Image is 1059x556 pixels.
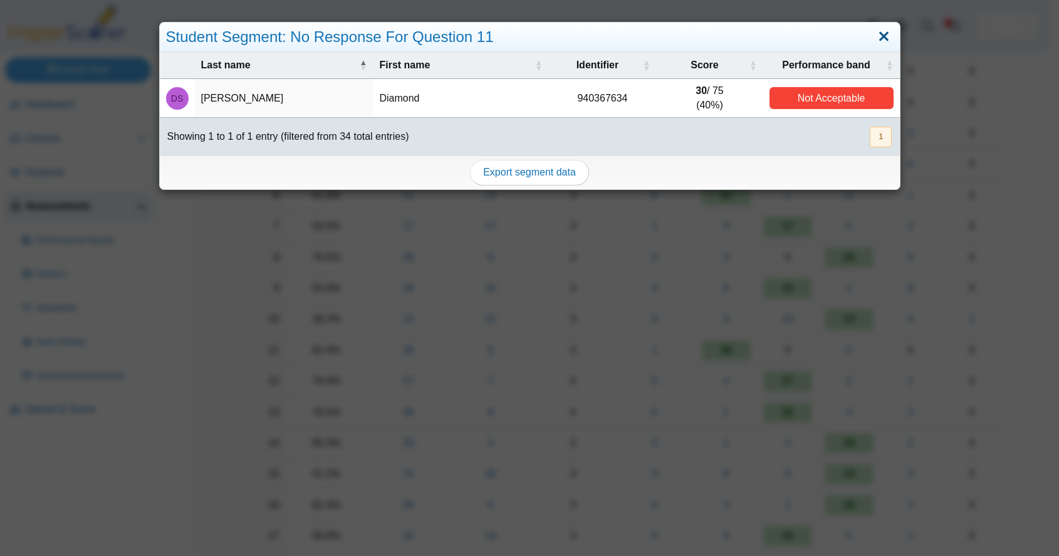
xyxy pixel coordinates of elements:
[656,79,763,118] td: / 75 (40%)
[642,59,650,71] span: Identifier : Activate to sort
[195,79,373,118] td: [PERSON_NAME]
[535,59,543,71] span: First name : Activate to sort
[696,85,707,96] b: 30
[870,127,892,147] button: 1
[869,127,892,147] nav: pagination
[886,59,894,71] span: Performance band : Activate to sort
[549,79,657,118] td: 940367634
[160,118,409,155] div: Showing 1 to 1 of 1 entry (filtered from 34 total entries)
[359,59,367,71] span: Last name : Activate to invert sorting
[171,94,183,103] span: Diamond Stephens
[379,58,532,72] span: First name
[201,58,357,72] span: Last name
[769,87,894,109] div: Not Acceptable
[769,58,884,72] span: Performance band
[160,23,900,52] div: Student Segment: No Response For Question 11
[373,79,548,118] td: Diamond
[470,160,589,185] a: Export segment data
[483,167,576,177] span: Export segment data
[874,26,894,48] a: Close
[749,59,757,71] span: Score : Activate to sort
[662,58,746,72] span: Score
[555,58,640,72] span: Identifier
